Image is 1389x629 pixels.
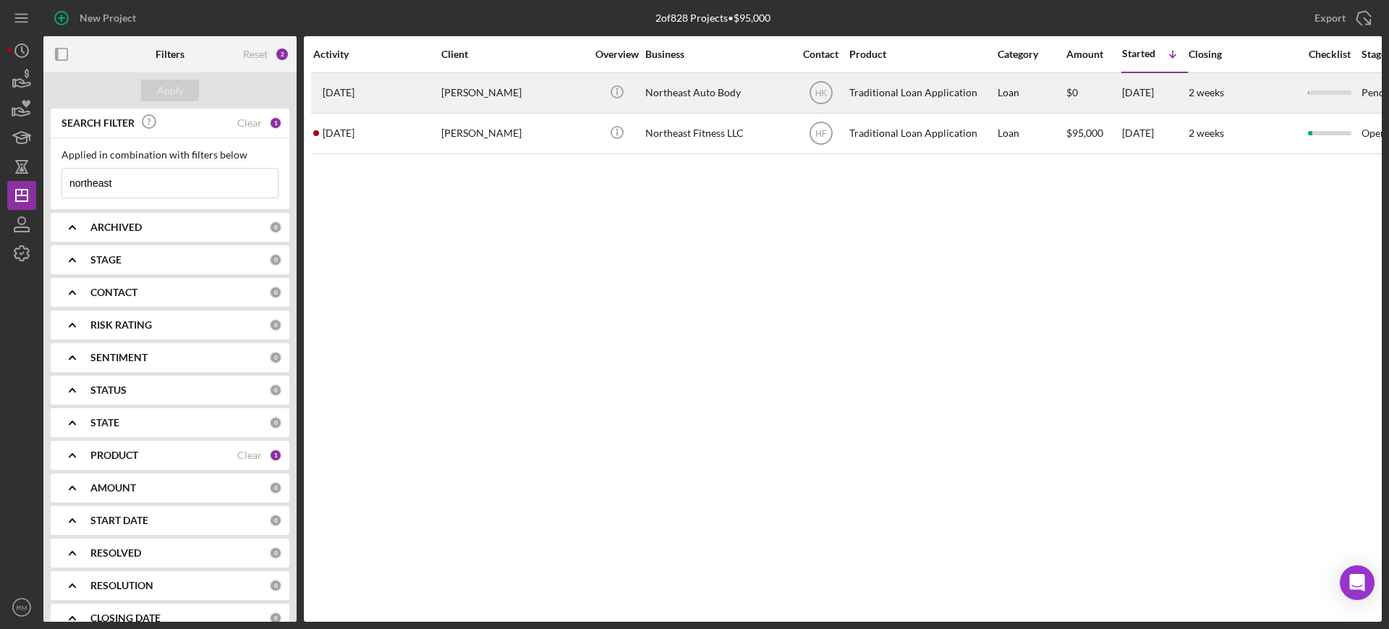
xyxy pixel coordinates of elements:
[7,593,36,622] button: RM
[80,4,136,33] div: New Project
[90,580,153,591] b: RESOLUTION
[1122,48,1155,59] div: Started
[90,515,148,526] b: START DATE
[43,4,150,33] button: New Project
[90,352,148,363] b: SENTIMENT
[1066,48,1121,60] div: Amount
[90,417,119,429] b: STATE
[645,74,790,112] div: Northeast Auto Body
[243,48,268,60] div: Reset
[1066,74,1121,112] div: $0
[90,287,137,298] b: CONTACT
[1340,565,1375,600] div: Open Intercom Messenger
[90,547,141,559] b: RESOLVED
[1300,4,1382,33] button: Export
[90,449,138,461] b: PRODUCT
[269,481,282,494] div: 0
[269,579,282,592] div: 0
[90,254,122,266] b: STAGE
[1189,48,1297,60] div: Closing
[815,129,827,139] text: HF
[269,514,282,527] div: 0
[90,482,136,494] b: AMOUNT
[1066,114,1121,153] div: $95,000
[1299,48,1360,60] div: Checklist
[90,221,142,233] b: ARCHIVED
[849,74,994,112] div: Traditional Loan Application
[794,48,848,60] div: Contact
[61,149,279,161] div: Applied in combination with filters below
[323,127,354,139] time: 2025-08-01 15:28
[269,351,282,364] div: 0
[269,612,282,625] div: 0
[269,449,282,462] div: 1
[849,48,994,60] div: Product
[1189,86,1224,98] time: 2 weeks
[156,48,184,60] b: Filters
[269,416,282,429] div: 0
[17,604,27,612] text: RM
[269,546,282,560] div: 0
[1314,4,1346,33] div: Export
[275,47,289,62] div: 2
[441,74,586,112] div: [PERSON_NAME]
[998,48,1065,60] div: Category
[323,87,354,98] time: 2025-07-15 17:28
[645,114,790,153] div: Northeast Fitness LLC
[313,48,440,60] div: Activity
[441,48,586,60] div: Client
[655,12,770,24] div: 2 of 828 Projects • $95,000
[237,117,262,129] div: Clear
[269,286,282,299] div: 0
[1189,127,1224,139] time: 2 weeks
[61,117,135,129] b: SEARCH FILTER
[815,88,827,98] text: HK
[90,384,127,396] b: STATUS
[141,80,199,101] button: Apply
[998,74,1065,112] div: Loan
[441,114,586,153] div: [PERSON_NAME]
[849,114,994,153] div: Traditional Loan Application
[645,48,790,60] div: Business
[998,114,1065,153] div: Loan
[269,221,282,234] div: 0
[1122,114,1187,153] div: [DATE]
[590,48,644,60] div: Overview
[90,319,152,331] b: RISK RATING
[1122,74,1187,112] div: [DATE]
[269,117,282,130] div: 1
[269,318,282,332] div: 0
[269,384,282,397] div: 0
[269,253,282,266] div: 0
[237,449,262,461] div: Clear
[90,612,161,624] b: CLOSING DATE
[157,80,184,101] div: Apply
